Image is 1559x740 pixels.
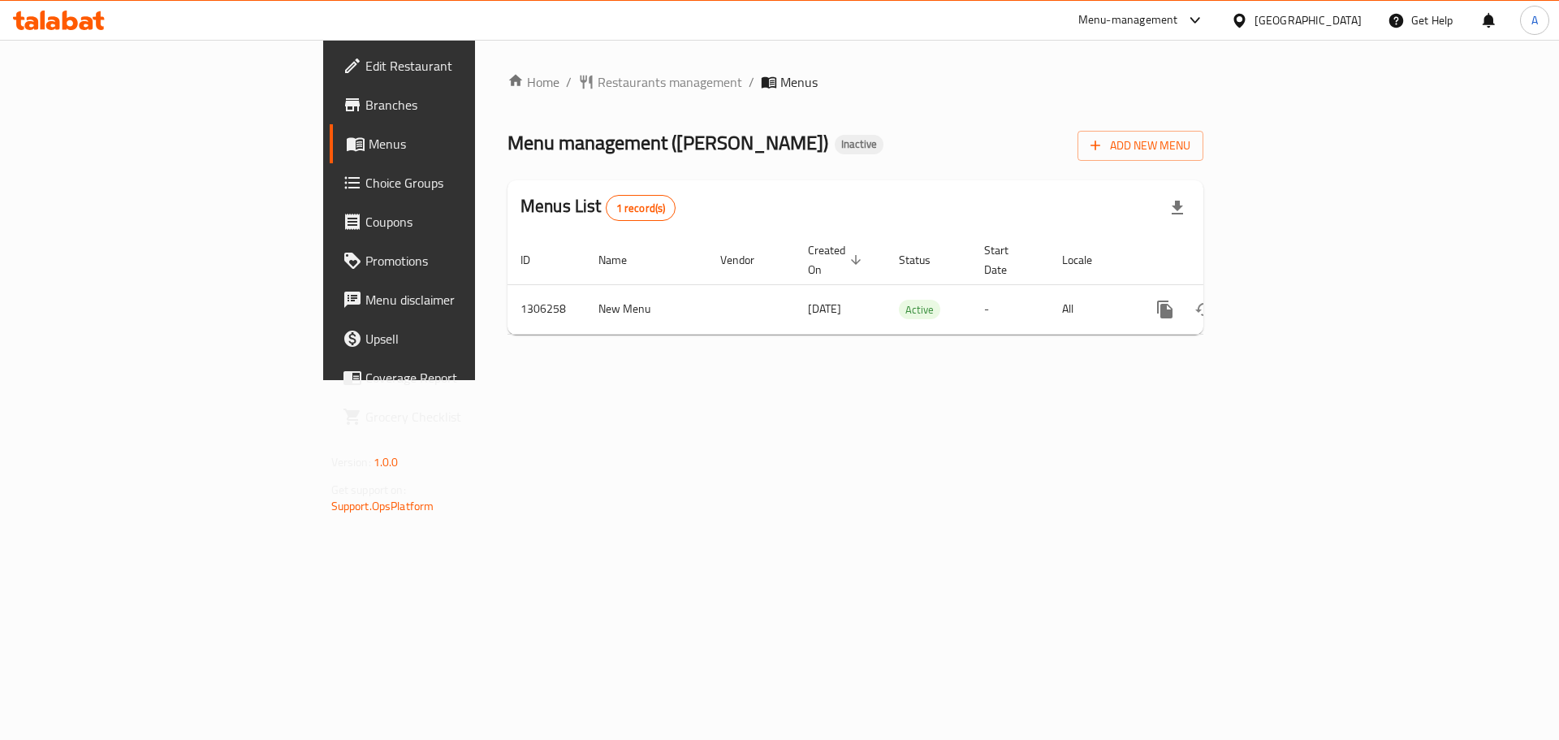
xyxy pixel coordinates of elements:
[330,397,584,436] a: Grocery Checklist
[780,72,818,92] span: Menus
[330,124,584,163] a: Menus
[808,240,866,279] span: Created On
[365,95,571,115] span: Branches
[507,124,828,161] span: Menu management ( [PERSON_NAME] )
[331,452,371,473] span: Version:
[899,301,940,319] span: Active
[606,195,676,221] div: Total records count
[365,290,571,309] span: Menu disclaimer
[899,300,940,319] div: Active
[330,358,584,397] a: Coverage Report
[330,280,584,319] a: Menu disclaimer
[1531,11,1538,29] span: A
[330,46,584,85] a: Edit Restaurant
[720,250,775,270] span: Vendor
[899,250,952,270] span: Status
[1146,290,1185,329] button: more
[507,236,1315,335] table: enhanced table
[520,194,676,221] h2: Menus List
[374,452,399,473] span: 1.0.0
[1078,11,1178,30] div: Menu-management
[365,212,571,232] span: Coupons
[365,368,571,387] span: Coverage Report
[365,56,571,76] span: Edit Restaurant
[1090,136,1190,156] span: Add New Menu
[1185,290,1224,329] button: Change Status
[1062,250,1113,270] span: Locale
[598,250,648,270] span: Name
[365,173,571,193] span: Choice Groups
[331,479,406,500] span: Get support on:
[1077,131,1203,161] button: Add New Menu
[578,72,742,92] a: Restaurants management
[365,407,571,426] span: Grocery Checklist
[835,135,883,154] div: Inactive
[330,202,584,241] a: Coupons
[330,319,584,358] a: Upsell
[835,137,883,151] span: Inactive
[520,250,551,270] span: ID
[598,72,742,92] span: Restaurants management
[507,72,1203,92] nav: breadcrumb
[330,241,584,280] a: Promotions
[607,201,676,216] span: 1 record(s)
[1255,11,1362,29] div: [GEOGRAPHIC_DATA]
[1049,284,1133,334] td: All
[330,163,584,202] a: Choice Groups
[984,240,1030,279] span: Start Date
[365,251,571,270] span: Promotions
[1158,188,1197,227] div: Export file
[331,495,434,517] a: Support.OpsPlatform
[365,329,571,348] span: Upsell
[971,284,1049,334] td: -
[585,284,707,334] td: New Menu
[808,298,841,319] span: [DATE]
[330,85,584,124] a: Branches
[1133,236,1315,285] th: Actions
[749,72,754,92] li: /
[369,134,571,154] span: Menus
